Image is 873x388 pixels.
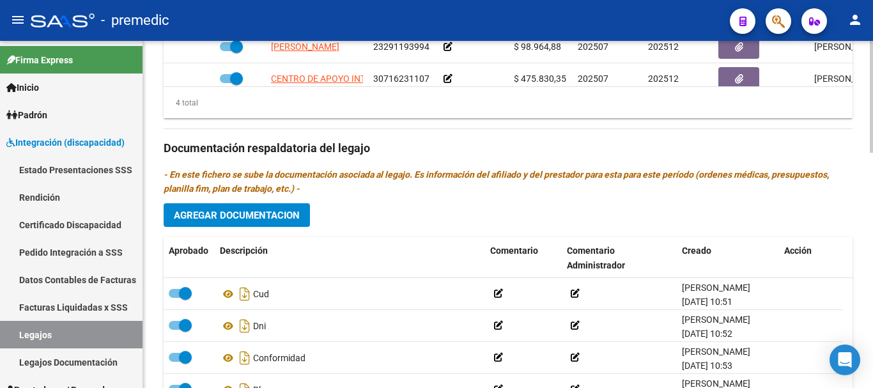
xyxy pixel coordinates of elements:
span: 23291193994 [373,42,429,52]
span: [PERSON_NAME] [682,346,750,357]
mat-icon: menu [10,12,26,27]
span: [PERSON_NAME] [271,42,339,52]
span: 202507 [578,42,608,52]
span: $ 98.964,88 [514,42,561,52]
datatable-header-cell: Comentario [485,237,562,279]
i: Descargar documento [236,348,253,368]
span: Aprobado [169,245,208,256]
h3: Documentación respaldatoria del legajo [164,139,853,157]
span: [PERSON_NAME] [682,283,750,293]
i: Descargar documento [236,316,253,336]
span: 202512 [648,42,679,52]
datatable-header-cell: Comentario Administrador [562,237,677,279]
div: 4 total [164,96,198,110]
datatable-header-cell: Descripción [215,237,485,279]
datatable-header-cell: Creado [677,237,779,279]
datatable-header-cell: Aprobado [164,237,215,279]
div: Dni [220,316,480,336]
div: Conformidad [220,348,480,368]
span: Padrón [6,108,47,122]
span: Integración (discapacidad) [6,136,125,150]
span: Acción [784,245,812,256]
span: Firma Express [6,53,73,67]
span: Descripción [220,245,268,256]
span: [DATE] 10:53 [682,361,732,371]
div: Cud [220,284,480,304]
datatable-header-cell: Acción [779,237,843,279]
i: - En este fichero se sube la documentación asociada al legajo. Es información del afiliado y del ... [164,169,829,194]
span: CENTRO DE APOYO INTEGRAL LA HUELLA SRL [271,74,460,84]
span: Comentario Administrador [567,245,625,270]
span: - premedic [101,6,169,35]
span: 30716231107 [373,74,429,84]
mat-icon: person [847,12,863,27]
span: $ 475.830,35 [514,74,566,84]
span: Comentario [490,245,538,256]
span: Inicio [6,81,39,95]
span: 202512 [648,74,679,84]
span: [DATE] 10:51 [682,297,732,307]
button: Agregar Documentacion [164,203,310,227]
span: [PERSON_NAME] [682,314,750,325]
span: Creado [682,245,711,256]
div: Open Intercom Messenger [830,345,860,375]
span: Agregar Documentacion [174,210,300,221]
span: [DATE] 10:52 [682,329,732,339]
i: Descargar documento [236,284,253,304]
span: 202507 [578,74,608,84]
